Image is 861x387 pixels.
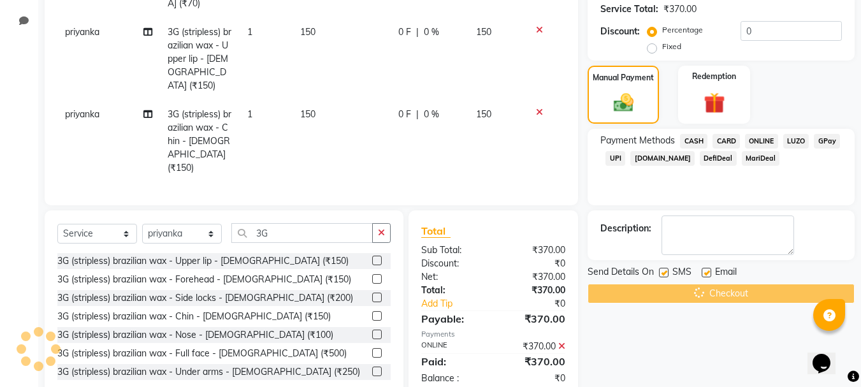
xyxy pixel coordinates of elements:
[57,347,347,360] div: 3G (stripless) brazilian wax - Full face - [DEMOGRAPHIC_DATA] (₹500)
[247,26,252,38] span: 1
[600,3,658,16] div: Service Total:
[421,224,451,238] span: Total
[412,270,493,284] div: Net:
[398,26,411,39] span: 0 F
[412,284,493,297] div: Total:
[493,244,575,257] div: ₹370.00
[421,329,565,340] div: Payments
[600,222,651,235] div: Description:
[57,365,360,379] div: 3G (stripless) brazilian wax - Under arms - [DEMOGRAPHIC_DATA] (₹250)
[412,340,493,353] div: ONLINE
[65,108,99,120] span: priyanka
[412,257,493,270] div: Discount:
[715,265,737,281] span: Email
[662,24,703,36] label: Percentage
[416,108,419,121] span: |
[416,26,419,39] span: |
[476,108,491,120] span: 150
[57,254,349,268] div: 3G (stripless) brazilian wax - Upper lip - [DEMOGRAPHIC_DATA] (₹150)
[300,26,315,38] span: 150
[605,151,625,166] span: UPI
[412,311,493,326] div: Payable:
[742,151,780,166] span: MariDeal
[600,25,640,38] div: Discount:
[493,340,575,353] div: ₹370.00
[607,91,640,114] img: _cash.svg
[424,108,439,121] span: 0 %
[412,297,507,310] a: Add Tip
[168,26,231,91] span: 3G (stripless) brazilian wax - Upper lip - [DEMOGRAPHIC_DATA] (₹150)
[300,108,315,120] span: 150
[663,3,697,16] div: ₹370.00
[600,134,675,147] span: Payment Methods
[493,284,575,297] div: ₹370.00
[493,372,575,385] div: ₹0
[507,297,575,310] div: ₹0
[412,354,493,369] div: Paid:
[692,71,736,82] label: Redemption
[57,328,333,342] div: 3G (stripless) brazilian wax - Nose - [DEMOGRAPHIC_DATA] (₹100)
[700,151,737,166] span: DefiDeal
[807,336,848,374] iframe: chat widget
[493,270,575,284] div: ₹370.00
[412,244,493,257] div: Sub Total:
[231,223,373,243] input: Search or Scan
[680,134,707,149] span: CASH
[247,108,252,120] span: 1
[593,72,654,84] label: Manual Payment
[713,134,740,149] span: CARD
[424,26,439,39] span: 0 %
[57,310,331,323] div: 3G (stripless) brazilian wax - Chin - [DEMOGRAPHIC_DATA] (₹150)
[493,257,575,270] div: ₹0
[588,265,654,281] span: Send Details On
[57,273,351,286] div: 3G (stripless) brazilian wax - Forehead - [DEMOGRAPHIC_DATA] (₹150)
[697,90,732,116] img: _gift.svg
[745,134,778,149] span: ONLINE
[398,108,411,121] span: 0 F
[662,41,681,52] label: Fixed
[493,311,575,326] div: ₹370.00
[783,134,809,149] span: LUZO
[412,372,493,385] div: Balance :
[672,265,691,281] span: SMS
[57,291,353,305] div: 3G (stripless) brazilian wax - Side locks - [DEMOGRAPHIC_DATA] (₹200)
[65,26,99,38] span: priyanka
[493,354,575,369] div: ₹370.00
[476,26,491,38] span: 150
[630,151,695,166] span: [DOMAIN_NAME]
[168,108,231,173] span: 3G (stripless) brazilian wax - Chin - [DEMOGRAPHIC_DATA] (₹150)
[814,134,840,149] span: GPay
